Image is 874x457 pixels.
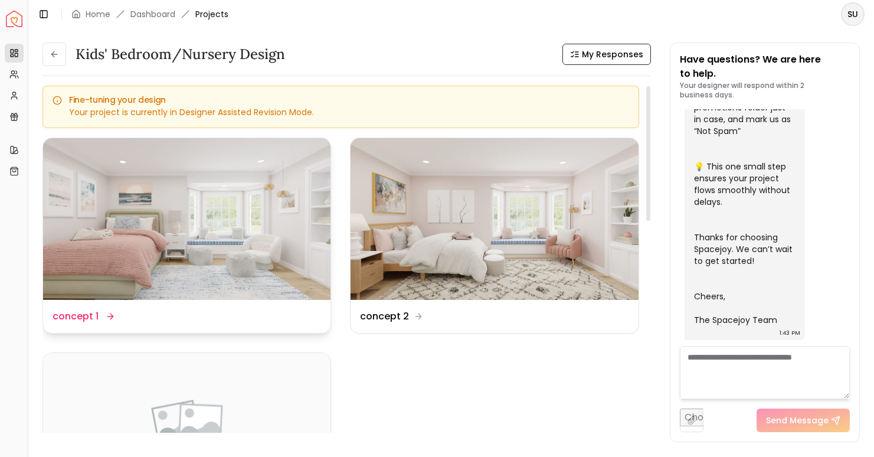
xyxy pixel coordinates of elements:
a: Dashboard [130,8,175,20]
button: SU [841,2,865,26]
span: SU [842,4,863,25]
img: concept 1 [43,138,330,300]
div: Your project is currently in Designer Assisted Revision Mode. [53,106,629,118]
p: Your designer will respond within 2 business days. [680,81,850,100]
nav: breadcrumb [71,8,228,20]
h5: Fine-tuning your design [53,96,629,104]
span: Projects [195,8,228,20]
a: Home [86,8,110,20]
dd: concept 2 [360,309,409,324]
img: concept 2 [351,138,638,300]
span: My Responses [582,48,643,60]
a: concept 1concept 1 [42,138,331,334]
a: concept 2concept 2 [350,138,639,334]
div: 1:43 PM [780,327,800,339]
a: Spacejoy [6,11,22,27]
p: Have questions? We are here to help. [680,53,850,81]
button: My Responses [562,44,651,65]
dd: concept 1 [53,309,99,324]
h3: Kids' Bedroom/Nursery design [76,45,285,64]
img: Spacejoy Logo [6,11,22,27]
